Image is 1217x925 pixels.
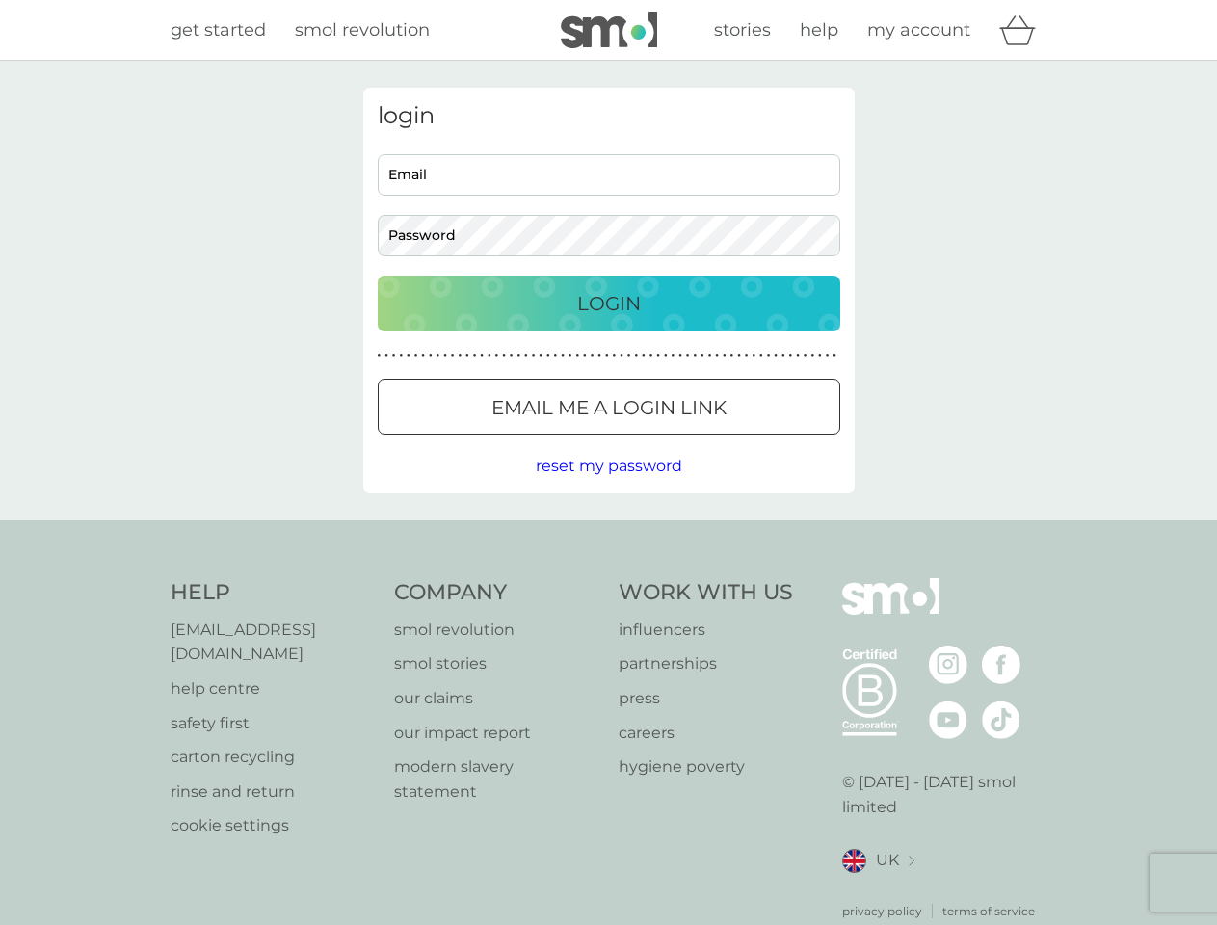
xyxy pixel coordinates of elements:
[378,379,840,435] button: Email me a login link
[613,351,617,360] p: ●
[619,651,793,676] a: partnerships
[495,351,499,360] p: ●
[619,721,793,746] a: careers
[620,351,623,360] p: ●
[171,745,376,770] a: carton recycling
[171,618,376,667] a: [EMAIL_ADDRESS][DOMAIN_NAME]
[982,646,1020,684] img: visit the smol Facebook page
[627,351,631,360] p: ●
[539,351,542,360] p: ●
[171,813,376,838] a: cookie settings
[664,351,668,360] p: ●
[536,454,682,479] button: reset my password
[532,351,536,360] p: ●
[399,351,403,360] p: ●
[546,351,550,360] p: ●
[378,276,840,331] button: Login
[656,351,660,360] p: ●
[510,351,514,360] p: ●
[536,457,682,475] span: reset my password
[577,288,641,319] p: Login
[929,646,967,684] img: visit the smol Instagram page
[394,618,599,643] a: smol revolution
[597,351,601,360] p: ●
[171,711,376,736] a: safety first
[488,351,491,360] p: ●
[833,351,836,360] p: ●
[781,351,785,360] p: ●
[767,351,771,360] p: ●
[394,721,599,746] a: our impact report
[591,351,595,360] p: ●
[378,102,840,130] h3: login
[619,618,793,643] p: influencers
[451,351,455,360] p: ●
[714,16,771,44] a: stories
[789,351,793,360] p: ●
[800,19,838,40] span: help
[384,351,388,360] p: ●
[491,392,727,423] p: Email me a login link
[394,651,599,676] p: smol stories
[942,902,1035,920] a: terms of service
[800,16,838,44] a: help
[672,351,675,360] p: ●
[715,351,719,360] p: ●
[982,700,1020,739] img: visit the smol Tiktok page
[605,351,609,360] p: ●
[737,351,741,360] p: ●
[649,351,653,360] p: ●
[693,351,697,360] p: ●
[378,351,382,360] p: ●
[774,351,778,360] p: ●
[561,351,565,360] p: ●
[708,351,712,360] p: ●
[480,351,484,360] p: ●
[516,351,520,360] p: ●
[999,11,1047,49] div: basket
[759,351,763,360] p: ●
[929,700,967,739] img: visit the smol Youtube page
[554,351,558,360] p: ●
[473,351,477,360] p: ●
[826,351,830,360] p: ●
[909,856,914,866] img: select a new location
[796,351,800,360] p: ●
[818,351,822,360] p: ●
[810,351,814,360] p: ●
[634,351,638,360] p: ●
[394,754,599,804] a: modern slavery statement
[295,19,430,40] span: smol revolution
[867,19,970,40] span: my account
[171,19,266,40] span: get started
[171,780,376,805] a: rinse and return
[686,351,690,360] p: ●
[437,351,440,360] p: ●
[745,351,749,360] p: ●
[561,12,657,48] img: smol
[394,686,599,711] p: our claims
[524,351,528,360] p: ●
[752,351,755,360] p: ●
[730,351,734,360] p: ●
[295,16,430,44] a: smol revolution
[842,849,866,873] img: UK flag
[842,770,1047,819] p: © [DATE] - [DATE] smol limited
[714,19,771,40] span: stories
[701,351,704,360] p: ●
[443,351,447,360] p: ●
[842,578,939,644] img: smol
[407,351,410,360] p: ●
[171,676,376,701] p: help centre
[804,351,807,360] p: ●
[619,754,793,780] p: hygiene poverty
